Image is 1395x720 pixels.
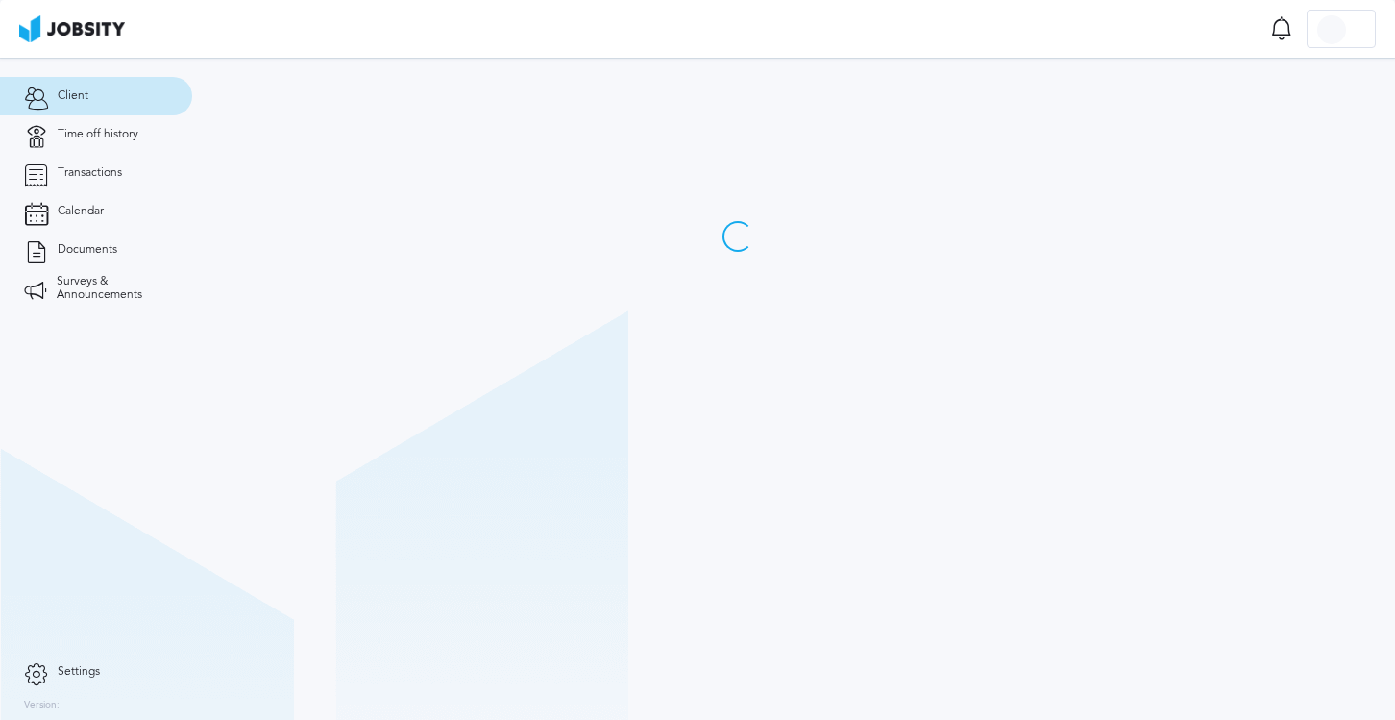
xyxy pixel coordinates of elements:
[58,89,88,103] span: Client
[58,166,122,180] span: Transactions
[58,243,117,257] span: Documents
[58,665,100,679] span: Settings
[58,205,104,218] span: Calendar
[58,128,138,141] span: Time off history
[24,700,60,711] label: Version:
[19,15,125,42] img: ab4bad089aa723f57921c736e9817d99.png
[57,275,168,302] span: Surveys & Announcements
